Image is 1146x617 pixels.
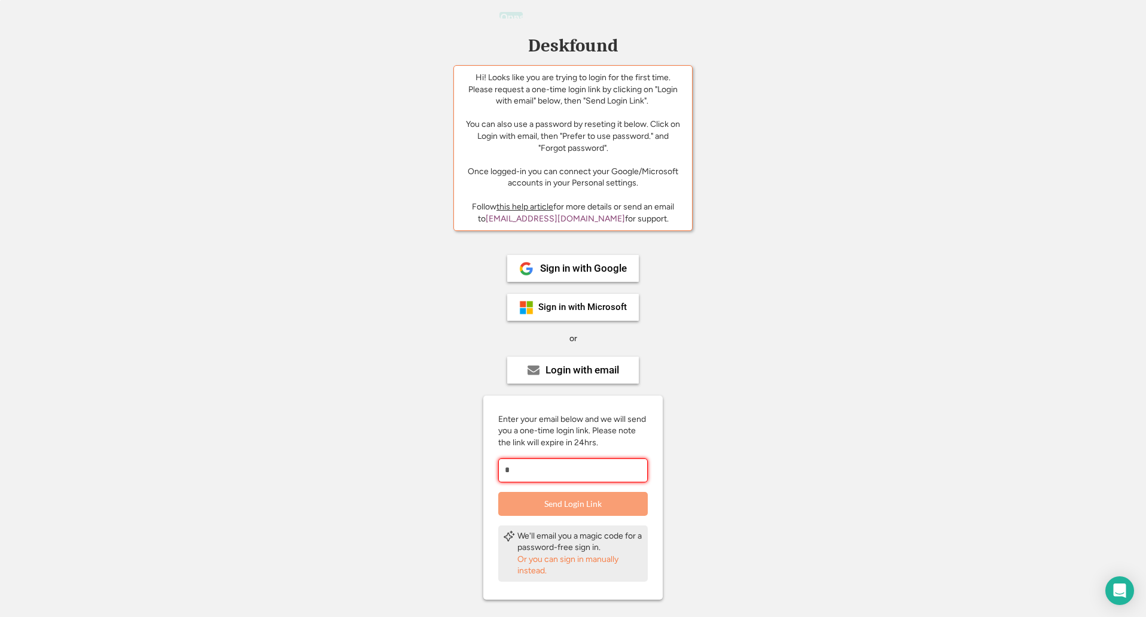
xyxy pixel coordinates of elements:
[545,365,619,375] div: Login with email
[538,303,627,312] div: Sign in with Microsoft
[500,13,522,23] h2: Opps!
[540,263,627,273] div: Sign in with Google
[517,530,643,554] div: We'll email you a magic code for a password-free sign in.
[496,202,553,212] a: this help article
[519,262,534,276] img: 1024px-Google__G__Logo.svg.png
[498,492,648,516] button: Send Login Link
[463,201,683,224] div: Follow for more details or send an email to for support.
[522,37,624,55] div: Deskfound
[569,333,577,345] div: or
[517,554,643,577] div: Or you can sign in manually instead.
[519,300,534,315] img: ms-symbollockup_mssymbol_19.png
[463,72,683,189] div: Hi! Looks like you are trying to login for the first time. Please request a one-time login link b...
[1105,576,1134,605] div: Open Intercom Messenger
[514,14,519,24] span: ×
[486,214,625,224] a: [EMAIL_ADDRESS][DOMAIN_NAME]
[498,414,648,449] div: Enter your email below and we will send you a one-time login link. Please note the link will expi...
